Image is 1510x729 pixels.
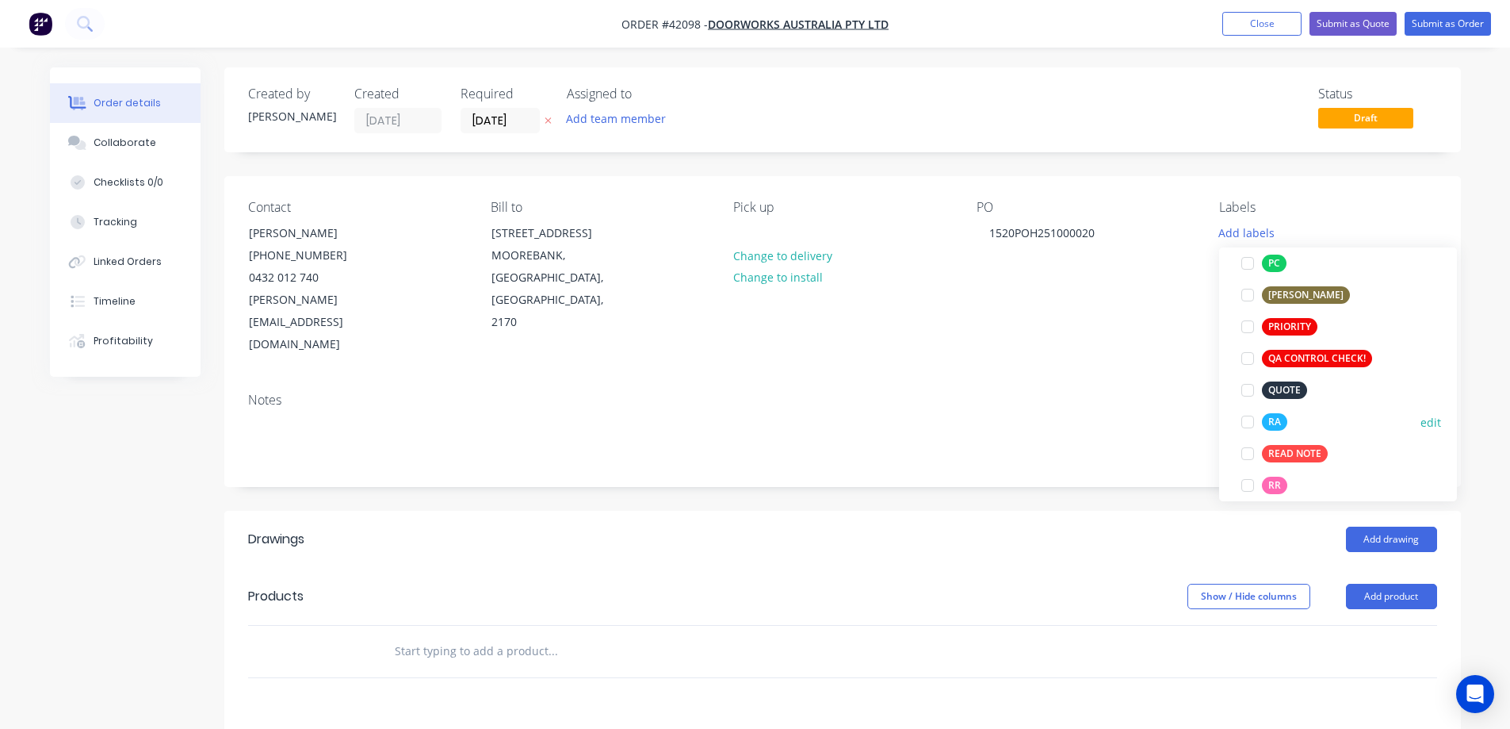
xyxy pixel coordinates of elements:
div: Labels [1219,200,1436,215]
button: Change to delivery [724,244,840,266]
button: QUOTE [1235,379,1313,401]
div: QA CONTROL CHECK! [1262,350,1372,367]
div: Status [1318,86,1437,102]
div: [PERSON_NAME] [249,222,380,244]
div: 1520POH251000020 [977,221,1107,244]
button: Add product [1346,584,1437,609]
div: Bill to [491,200,708,215]
div: Pick up [733,200,950,215]
button: PC [1235,252,1293,274]
div: [STREET_ADDRESS]MOOREBANK, [GEOGRAPHIC_DATA], [GEOGRAPHIC_DATA], 2170 [478,221,636,334]
button: edit [1420,414,1441,431]
button: PRIORITY [1235,316,1324,338]
button: Show / Hide columns [1187,584,1310,609]
div: Collaborate [94,136,156,150]
div: [PERSON_NAME] [1262,286,1350,304]
div: Checklists 0/0 [94,175,163,190]
div: [PHONE_NUMBER] [249,244,380,267]
div: Open Intercom Messenger [1456,675,1494,713]
div: Contact [248,200,465,215]
button: Add drawing [1346,527,1437,552]
div: Created [354,86,442,102]
div: Linked Orders [94,255,162,269]
button: Close [1222,12,1302,36]
button: READ NOTE [1235,443,1334,465]
button: Order details [50,83,201,123]
span: Draft [1318,108,1413,128]
div: [STREET_ADDRESS] [491,222,623,244]
div: [PERSON_NAME][PHONE_NUMBER]0432 012 740[PERSON_NAME][EMAIL_ADDRESS][DOMAIN_NAME] [235,221,394,356]
button: Profitability [50,321,201,361]
div: RR [1262,477,1287,494]
button: Timeline [50,282,201,321]
div: QUOTE [1262,382,1307,399]
button: RR [1235,474,1294,497]
button: RA [1235,411,1294,433]
button: Change to install [724,267,831,288]
div: Notes [248,393,1437,408]
button: Submit as Quote [1309,12,1397,36]
button: Add team member [567,108,675,129]
button: Add labels [1210,221,1283,243]
div: MOOREBANK, [GEOGRAPHIC_DATA], [GEOGRAPHIC_DATA], 2170 [491,244,623,333]
div: PRIORITY [1262,318,1317,336]
button: Linked Orders [50,242,201,282]
button: Tracking [50,202,201,242]
div: PC [1262,255,1286,272]
div: Products [248,587,304,606]
button: [PERSON_NAME] [1235,284,1356,306]
div: [PERSON_NAME][EMAIL_ADDRESS][DOMAIN_NAME] [249,289,380,355]
div: 0432 012 740 [249,267,380,289]
div: [PERSON_NAME] [248,108,335,125]
a: Doorworks Australia Pty Ltd [708,17,889,32]
img: Factory [29,12,52,36]
button: Submit as Order [1405,12,1491,36]
button: Checklists 0/0 [50,163,201,202]
button: Add team member [557,108,674,129]
div: Tracking [94,215,137,229]
button: Collaborate [50,123,201,163]
div: Drawings [248,530,304,549]
div: Required [461,86,548,102]
div: RA [1262,413,1287,431]
div: PO [977,200,1194,215]
span: Order #42098 - [621,17,708,32]
div: READ NOTE [1262,445,1328,462]
div: Profitability [94,334,153,348]
div: Timeline [94,294,136,309]
input: Start typing to add a product... [394,635,711,667]
button: QA CONTROL CHECK! [1235,347,1378,370]
div: Created by [248,86,335,102]
div: Assigned to [567,86,725,102]
div: Order details [94,96,161,110]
